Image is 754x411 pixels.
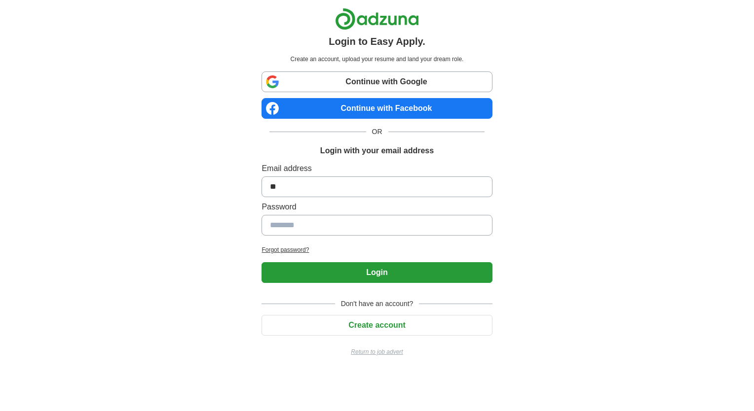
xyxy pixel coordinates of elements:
[262,163,492,174] label: Email address
[329,34,425,49] h1: Login to Easy Apply.
[264,55,490,64] p: Create an account, upload your resume and land your dream role.
[262,321,492,329] a: Create account
[262,347,492,356] a: Return to job advert
[262,245,492,254] a: Forgot password?
[262,71,492,92] a: Continue with Google
[262,98,492,119] a: Continue with Facebook
[262,201,492,213] label: Password
[262,262,492,283] button: Login
[366,127,388,137] span: OR
[335,8,419,30] img: Adzuna logo
[262,315,492,336] button: Create account
[335,299,419,309] span: Don't have an account?
[320,145,434,157] h1: Login with your email address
